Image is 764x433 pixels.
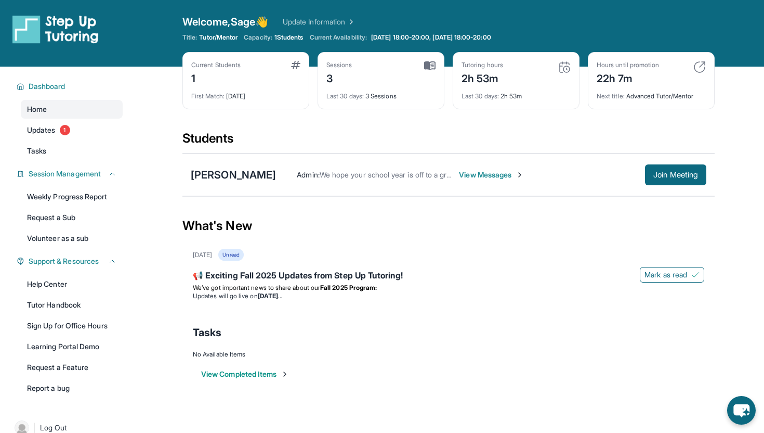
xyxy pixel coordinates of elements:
button: Join Meeting [645,164,706,185]
div: 1 [191,69,241,86]
div: 3 [326,69,352,86]
img: card [693,61,706,73]
div: Tutoring hours [462,61,503,69]
span: Dashboard [29,81,65,92]
div: 22h 7m [597,69,659,86]
button: View Completed Items [201,369,289,379]
span: Capacity: [244,33,272,42]
a: Sign Up for Office Hours [21,316,123,335]
span: Last 30 days : [462,92,499,100]
a: Report a bug [21,379,123,398]
span: Home [27,104,47,114]
span: [DATE] 18:00-20:00, [DATE] 18:00-20:00 [371,33,491,42]
div: Hours until promotion [597,61,659,69]
img: card [291,61,300,69]
span: First Match : [191,92,225,100]
a: Update Information [283,17,355,27]
a: Weekly Progress Report [21,187,123,206]
div: No Available Items [193,350,704,359]
a: [DATE] 18:00-20:00, [DATE] 18:00-20:00 [369,33,493,42]
a: Learning Portal Demo [21,337,123,356]
button: Support & Resources [24,256,116,266]
span: Support & Resources [29,256,99,266]
span: Welcome, Sage 👋 [182,15,268,29]
span: Join Meeting [653,172,698,178]
span: Current Availability: [310,33,367,42]
span: Tasks [193,325,221,340]
img: logo [12,15,99,44]
div: [DATE] [193,251,212,259]
span: Last 30 days : [326,92,364,100]
span: Title: [182,33,197,42]
strong: Fall 2025 Program: [320,284,377,291]
span: Tutor/Mentor [199,33,238,42]
a: Home [21,100,123,119]
a: Updates1 [21,121,123,139]
a: Tasks [21,142,123,160]
div: Students [182,130,715,153]
img: card [558,61,571,73]
div: 2h 53m [462,86,571,100]
strong: [DATE] [258,292,282,300]
span: We’ve got important news to share about our [193,284,320,291]
span: Updates [27,125,56,135]
div: [PERSON_NAME] [191,168,276,182]
button: Session Management [24,169,116,179]
div: [DATE] [191,86,300,100]
span: Tasks [27,146,46,156]
a: Volunteer as a sub [21,229,123,248]
span: Session Management [29,169,101,179]
span: View Messages [459,170,524,180]
div: 2h 53m [462,69,503,86]
button: chat-button [727,396,756,425]
div: Current Students [191,61,241,69]
span: 1 [60,125,70,135]
div: What's New [182,203,715,249]
a: Request a Sub [21,208,123,227]
div: 📢 Exciting Fall 2025 Updates from Step Up Tutoring! [193,269,704,284]
a: Request a Feature [21,358,123,377]
div: Sessions [326,61,352,69]
div: 3 Sessions [326,86,436,100]
span: Admin : [297,170,319,179]
span: Log Out [40,423,67,433]
button: Mark as read [640,267,704,283]
img: Chevron-Right [516,171,524,179]
a: Help Center [21,275,123,294]
span: Mark as read [644,270,687,280]
img: Mark as read [691,271,700,279]
button: Dashboard [24,81,116,92]
span: 1 Students [274,33,304,42]
img: card [424,61,436,70]
li: Updates will go live on [193,292,704,300]
div: Unread [218,249,243,261]
a: Tutor Handbook [21,296,123,314]
img: Chevron Right [345,17,355,27]
span: Next title : [597,92,625,100]
div: Advanced Tutor/Mentor [597,86,706,100]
